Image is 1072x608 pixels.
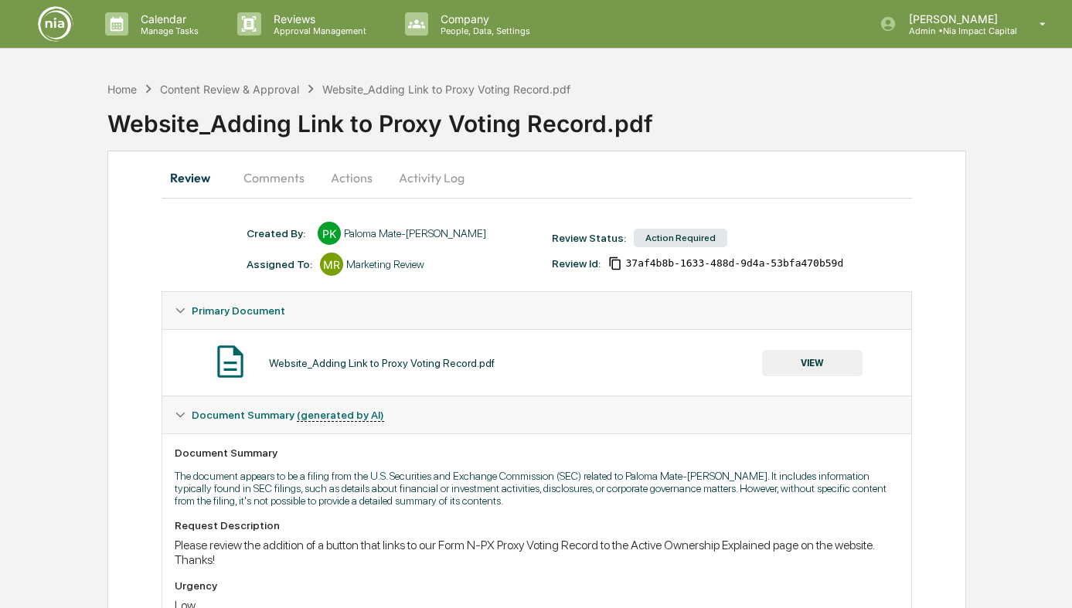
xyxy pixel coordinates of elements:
[231,159,317,196] button: Comments
[175,447,899,459] div: Document Summary
[162,396,911,433] div: Document Summary (generated by AI)
[320,253,343,276] div: MR
[897,12,1017,25] p: [PERSON_NAME]
[128,12,206,25] p: Calendar
[897,25,1017,36] p: Admin • Nia Impact Capital
[107,97,1072,138] div: Website_Adding Link to Proxy Voting Record.pdf
[386,159,477,196] button: Activity Log
[317,159,386,196] button: Actions
[762,350,863,376] button: VIEW
[344,227,486,239] div: Paloma Mate-[PERSON_NAME]
[175,538,899,567] div: Please review the addition of a button that links to our Form N-PX Proxy Voting Record to the Act...
[608,256,622,270] span: Copy Id
[318,222,341,245] div: PK
[247,258,312,270] div: Assigned To:
[625,257,843,270] span: 37af4b8b-1633-488d-9d4a-53bfa470b59d
[346,258,424,270] div: Marketing Review
[634,229,727,247] div: Action Required
[162,159,912,196] div: secondary tabs example
[162,159,231,196] button: Review
[162,329,911,396] div: Primary Document
[175,470,899,507] p: The document appears to be a filing from the U.S. Securities and Exchange Commission (SEC) relate...
[128,25,206,36] p: Manage Tasks
[211,342,250,381] img: Document Icon
[428,25,538,36] p: People, Data, Settings
[247,227,310,239] div: Created By: ‎ ‎
[297,409,384,422] u: (generated by AI)
[269,357,495,369] div: Website_Adding Link to Proxy Voting Record.pdf
[322,83,570,96] div: Website_Adding Link to Proxy Voting Record.pdf
[552,232,626,244] div: Review Status:
[552,257,601,270] div: Review Id:
[175,519,899,532] div: Request Description
[192,409,384,421] span: Document Summary
[160,83,299,96] div: Content Review & Approval
[1023,557,1064,599] iframe: Open customer support
[261,12,374,25] p: Reviews
[175,579,899,592] div: Urgency
[162,292,911,329] div: Primary Document
[428,12,538,25] p: Company
[261,25,374,36] p: Approval Management
[192,304,285,317] span: Primary Document
[37,5,74,42] img: logo
[107,83,137,96] div: Home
